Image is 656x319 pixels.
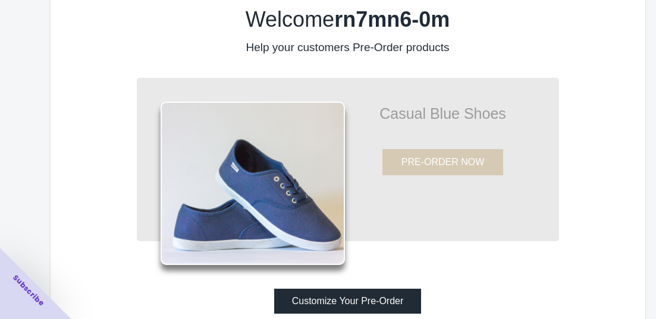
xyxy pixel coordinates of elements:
[345,108,541,119] p: Casual Blue Shoes
[246,7,450,31] label: Welcome
[382,149,504,175] button: PRE-ORDER NOW
[11,273,46,308] span: Subscribe
[274,289,422,314] button: Customize Your Pre-Order
[334,7,450,31] b: rn7mn6-0m
[161,102,345,265] img: shoes.png
[246,41,449,53] label: Help your customers Pre-Order products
